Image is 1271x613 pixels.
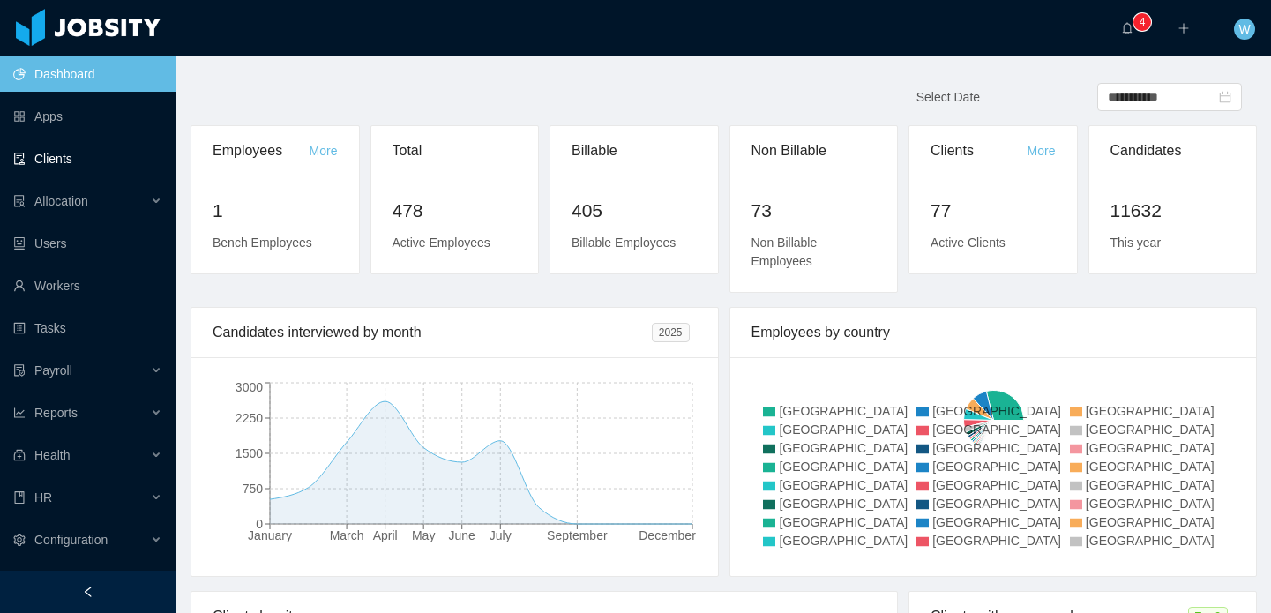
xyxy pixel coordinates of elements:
[248,528,292,542] tspan: January
[13,195,26,207] i: icon: solution
[779,404,908,418] span: [GEOGRAPHIC_DATA]
[779,422,908,437] span: [GEOGRAPHIC_DATA]
[13,268,162,303] a: icon: userWorkers
[639,528,696,542] tspan: December
[1086,441,1215,455] span: [GEOGRAPHIC_DATA]
[916,90,980,104] span: Select Date
[932,534,1061,548] span: [GEOGRAPHIC_DATA]
[931,235,1006,250] span: Active Clients
[1086,422,1215,437] span: [GEOGRAPHIC_DATA]
[1086,497,1215,511] span: [GEOGRAPHIC_DATA]
[1110,126,1236,176] div: Candidates
[1086,460,1215,474] span: [GEOGRAPHIC_DATA]
[449,528,476,542] tspan: June
[1028,144,1056,158] a: More
[213,308,652,357] div: Candidates interviewed by month
[236,411,263,425] tspan: 2250
[373,528,398,542] tspan: April
[1086,404,1215,418] span: [GEOGRAPHIC_DATA]
[751,308,1236,357] div: Employees by country
[932,404,1061,418] span: [GEOGRAPHIC_DATA]
[751,126,877,176] div: Non Billable
[34,194,88,208] span: Allocation
[256,517,263,531] tspan: 0
[412,528,435,542] tspan: May
[1086,515,1215,529] span: [GEOGRAPHIC_DATA]
[13,407,26,419] i: icon: line-chart
[779,441,908,455] span: [GEOGRAPHIC_DATA]
[932,441,1061,455] span: [GEOGRAPHIC_DATA]
[310,144,338,158] a: More
[572,197,697,225] h2: 405
[34,406,78,420] span: Reports
[1110,235,1162,250] span: This year
[779,478,908,492] span: [GEOGRAPHIC_DATA]
[932,460,1061,474] span: [GEOGRAPHIC_DATA]
[931,126,1028,176] div: Clients
[932,515,1061,529] span: [GEOGRAPHIC_DATA]
[1110,197,1236,225] h2: 11632
[547,528,608,542] tspan: September
[751,235,818,268] span: Non Billable Employees
[34,533,108,547] span: Configuration
[13,534,26,546] i: icon: setting
[13,56,162,92] a: icon: pie-chartDashboard
[1086,534,1215,548] span: [GEOGRAPHIC_DATA]
[34,490,52,505] span: HR
[1133,13,1151,31] sup: 4
[13,226,162,261] a: icon: robotUsers
[572,126,697,176] div: Billable
[779,497,908,511] span: [GEOGRAPHIC_DATA]
[236,380,263,394] tspan: 3000
[652,323,690,342] span: 2025
[213,197,338,225] h2: 1
[572,235,676,250] span: Billable Employees
[751,197,877,225] h2: 73
[1219,91,1231,103] i: icon: calendar
[13,491,26,504] i: icon: book
[13,99,162,134] a: icon: appstoreApps
[393,235,490,250] span: Active Employees
[34,448,70,462] span: Health
[779,460,908,474] span: [GEOGRAPHIC_DATA]
[13,141,162,176] a: icon: auditClients
[779,534,908,548] span: [GEOGRAPHIC_DATA]
[1086,478,1215,492] span: [GEOGRAPHIC_DATA]
[932,478,1061,492] span: [GEOGRAPHIC_DATA]
[330,528,364,542] tspan: March
[393,197,518,225] h2: 478
[13,364,26,377] i: icon: file-protect
[13,310,162,346] a: icon: profileTasks
[1121,22,1133,34] i: icon: bell
[490,528,512,542] tspan: July
[932,422,1061,437] span: [GEOGRAPHIC_DATA]
[393,126,518,176] div: Total
[13,449,26,461] i: icon: medicine-box
[779,515,908,529] span: [GEOGRAPHIC_DATA]
[932,497,1061,511] span: [GEOGRAPHIC_DATA]
[931,197,1056,225] h2: 77
[34,363,72,378] span: Payroll
[243,482,264,496] tspan: 750
[213,126,310,176] div: Employees
[1178,22,1190,34] i: icon: plus
[236,446,263,460] tspan: 1500
[213,235,312,250] span: Bench Employees
[1238,19,1250,40] span: W
[1140,13,1146,31] p: 4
